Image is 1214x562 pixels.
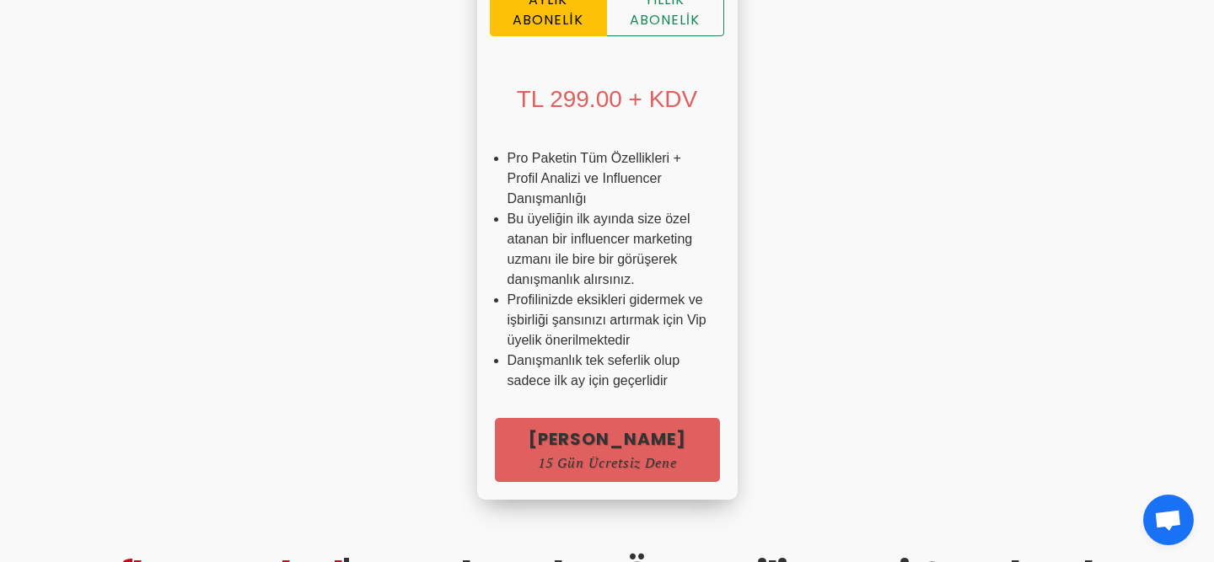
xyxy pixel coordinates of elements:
li: Danışmanlık tek seferlik olup sadece ilk ay için geçerlidir [508,351,707,391]
li: Profilinizde eksikleri gidermek ve işbirliği şansınızı artırmak için Vip üyelik önerilmektedir [508,290,707,351]
span: 15 Gün Ücretsiz Dene [529,456,686,469]
span: TL [517,86,544,112]
li: Pro Paketin Tüm Özellikleri + Profil Analizi ve Influencer Danışmanlığı [508,148,707,209]
div: Açık sohbet [1143,495,1194,545]
a: [PERSON_NAME]15 Gün Ücretsiz Dene [495,418,720,482]
li: Bu üyeliğin ilk ayında size özel atanan bir influencer marketing uzmanı ile bire bir görüşerek da... [508,209,707,290]
span: 299.00 + KDV [550,86,697,112]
